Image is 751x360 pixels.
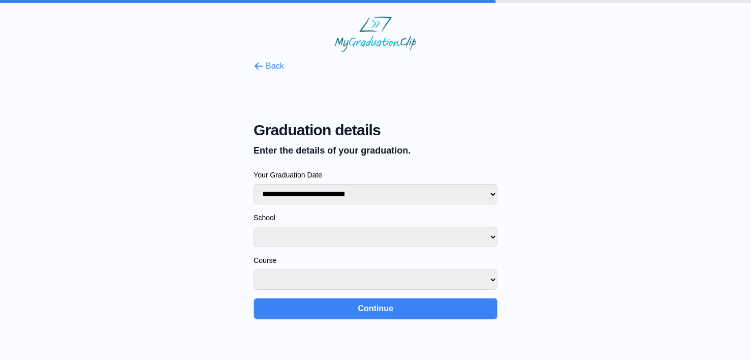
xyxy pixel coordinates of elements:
[254,255,497,265] label: Course
[254,60,284,72] button: Back
[254,298,497,319] button: Continue
[254,143,497,158] p: Enter the details of your graduation.
[254,213,497,223] label: School
[254,121,497,139] span: Graduation details
[335,16,416,52] img: MyGraduationClip
[254,170,497,180] label: Your Graduation Date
